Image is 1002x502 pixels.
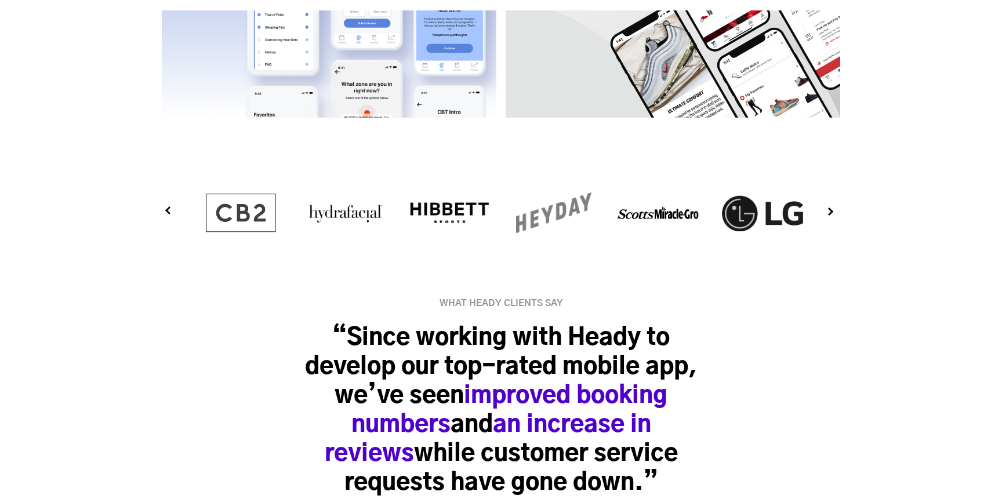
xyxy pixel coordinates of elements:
[285,294,717,312] p: What Heady Clients Say
[409,202,490,224] img: Hibbett@2x
[205,192,277,233] img: CB2@2x
[351,384,668,436] span: improved booking numbers
[814,205,826,217] button: Next
[722,195,803,231] img: LG@2x
[285,323,717,497] h2: “Since working with Heady to develop our top-rated mobile app, we’ve seen and while customer serv...
[618,206,699,219] img: scotts@2x
[304,202,386,224] img: Hydrofacial@2x
[516,192,591,233] img: Heyday@2x
[165,205,184,217] button: Previous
